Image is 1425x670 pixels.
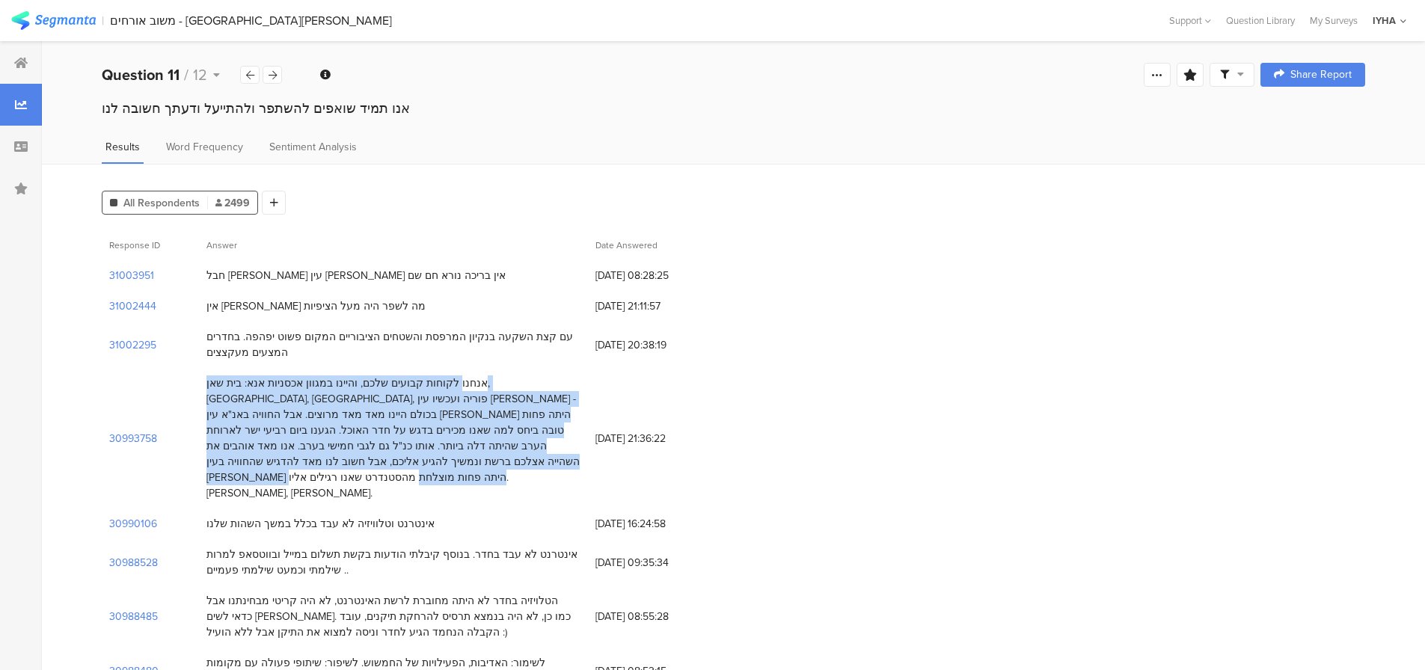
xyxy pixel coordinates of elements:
[206,329,580,360] div: עם קצת השקעה בנקיון המרפסת והשטחים הציבוריים המקום פשוט יפהפה. בחדרים המצעים מעקצצים
[102,99,1365,118] div: אנו תמיד שואפים להשתפר ולהתייעל ודעתך חשובה לנו
[193,64,207,86] span: 12
[206,239,237,252] span: Answer
[595,555,715,571] span: [DATE] 09:35:34
[109,239,160,252] span: Response ID
[206,547,580,578] div: אינטרנט לא עבד בחדר. בנוסף קיבלתי הודעות בקשת תשלום במייל ובווטסאפ למרות שילמתי וכמעט שילמתי פעמי...
[595,431,715,446] span: [DATE] 21:36:22
[595,268,715,283] span: [DATE] 08:28:25
[110,13,392,28] div: משוב אורחים - [GEOGRAPHIC_DATA][PERSON_NAME]
[206,298,426,314] div: אין [PERSON_NAME] מה לשפר היה מעל הציפיות
[206,268,506,283] div: חבל [PERSON_NAME] עין [PERSON_NAME] אין בריכה נורא חם שם
[105,139,140,155] span: Results
[595,239,658,252] span: Date Answered
[1290,70,1352,80] span: Share Report
[1169,9,1211,32] div: Support
[184,64,189,86] span: /
[109,337,156,353] section: 31002295
[595,298,715,314] span: [DATE] 21:11:57
[1373,13,1396,28] div: IYHA
[109,431,157,446] section: 30993758
[215,195,250,211] span: 2499
[206,516,435,532] div: אינטרנט וטלוויזיה לא עבד בכלל במשך השהות שלנו
[102,12,104,29] div: |
[109,298,156,314] section: 31002444
[206,375,580,501] div: אנחנו לקוחות קבועים שלכם, והיינו במגוון אכסניות אנא: בית שאן, [GEOGRAPHIC_DATA], [GEOGRAPHIC_DATA...
[206,593,580,640] div: הטלויזיה בחדר לא היתה מחוברת לרשת האינטרנט, לא היה קריטי מבחינתנו אבל כדאי לשים [PERSON_NAME]. כמ...
[595,609,715,624] span: [DATE] 08:55:28
[109,555,158,571] section: 30988528
[595,337,715,353] span: [DATE] 20:38:19
[269,139,357,155] span: Sentiment Analysis
[109,516,157,532] section: 30990106
[109,268,154,283] section: 31003951
[595,516,715,532] span: [DATE] 16:24:58
[109,609,158,624] section: 30988485
[166,139,243,155] span: Word Frequency
[1302,13,1365,28] a: My Surveys
[11,11,96,30] img: segmanta logo
[123,195,200,211] span: All Respondents
[1219,13,1302,28] a: Question Library
[102,64,180,86] b: Question 11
